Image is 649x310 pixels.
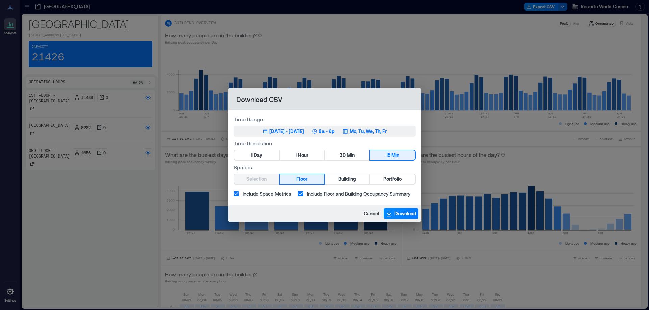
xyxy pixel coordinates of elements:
[234,163,416,171] label: Spaces
[234,150,279,160] button: 1 Day
[254,151,262,160] span: Day
[295,151,297,160] span: 1
[350,128,387,135] p: Mo, Tu, We, Th, Fr
[280,150,324,160] button: 1 Hour
[228,88,421,110] h2: Download CSV
[347,151,355,160] span: Min
[269,128,304,135] div: [DATE] - [DATE]
[391,151,399,160] span: Min
[234,115,416,123] label: Time Range
[386,151,390,160] span: 15
[243,190,291,197] span: Include Space Metrics
[319,128,335,135] p: 8a - 6p
[364,210,379,217] span: Cancel
[394,210,416,217] span: Download
[280,174,324,184] button: Floor
[362,208,381,219] button: Cancel
[251,151,253,160] span: 1
[384,208,418,219] button: Download
[307,190,410,197] span: Include Floor and Building Occupancy Summary
[340,151,346,160] span: 30
[370,150,415,160] button: 15 Min
[234,139,416,147] label: Time Resolution
[325,150,369,160] button: 30 Min
[370,174,415,184] button: Portfolio
[234,126,416,137] button: [DATE] - [DATE]8a - 6pMo, Tu, We, Th, Fr
[383,175,402,184] span: Portfolio
[298,151,308,160] span: Hour
[325,174,369,184] button: Building
[296,175,307,184] span: Floor
[338,175,356,184] span: Building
